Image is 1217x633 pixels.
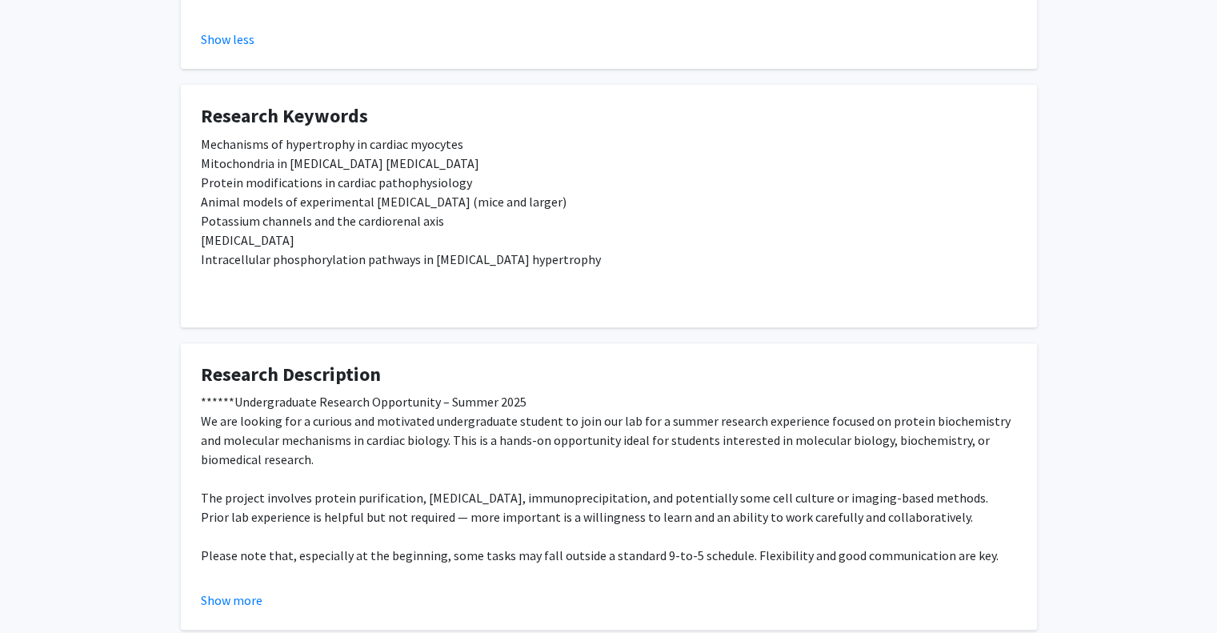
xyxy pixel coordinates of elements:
[12,561,68,621] iframe: Chat
[201,30,254,49] button: Show less
[201,134,1017,307] div: Mechanisms of hypertrophy in cardiac myocytes Mitochondria in [MEDICAL_DATA] [MEDICAL_DATA] Prote...
[201,363,1017,387] h4: Research Description
[201,105,1017,128] h4: Research Keywords
[201,591,262,610] button: Show more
